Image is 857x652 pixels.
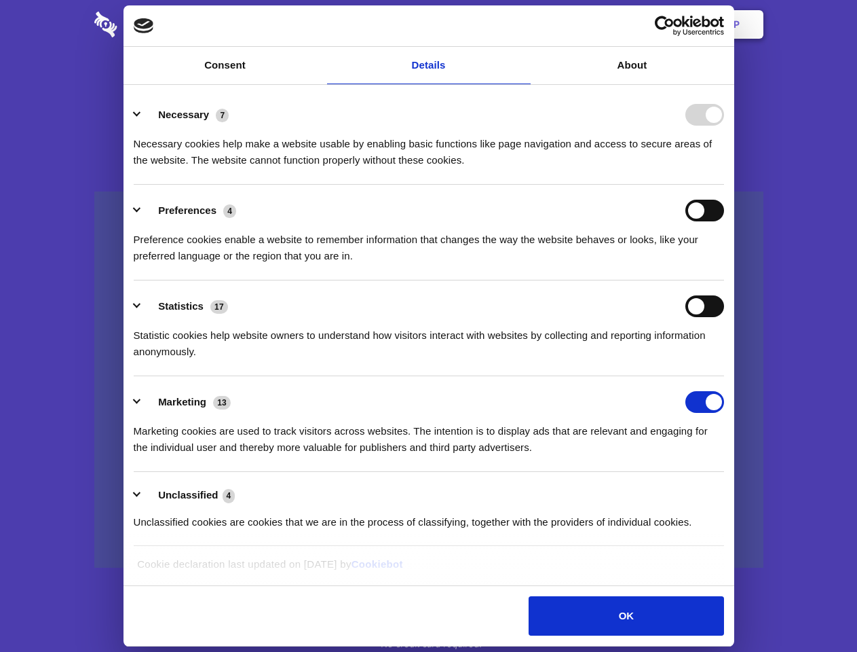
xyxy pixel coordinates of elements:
label: Necessary [158,109,209,120]
img: logo [134,18,154,33]
a: Login [615,3,674,46]
span: 17 [210,300,228,314]
button: Marketing (13) [134,391,240,413]
a: Contact [550,3,613,46]
div: Cookie declaration last updated on [DATE] by [127,556,730,583]
span: 4 [223,204,236,218]
a: Details [327,47,531,84]
a: Consent [123,47,327,84]
label: Statistics [158,300,204,312]
div: Preference cookies enable a website to remember information that changes the way the website beha... [134,221,724,264]
span: 4 [223,489,235,503]
a: Cookiebot [351,558,403,570]
h4: Auto-redaction of sensitive data, encrypted data sharing and self-destructing private chats. Shar... [94,124,763,168]
div: Necessary cookies help make a website usable by enabling basic functions like page navigation and... [134,126,724,168]
button: Statistics (17) [134,295,237,317]
button: OK [529,596,723,636]
button: Necessary (7) [134,104,237,126]
a: Usercentrics Cookiebot - opens in a new window [605,16,724,36]
span: 7 [216,109,229,122]
img: logo-wordmark-white-trans-d4663122ce5f474addd5e946df7df03e33cb6a1c49d2221995e7729f52c070b2.svg [94,12,210,37]
h1: Eliminate Slack Data Loss. [94,61,763,110]
label: Preferences [158,204,216,216]
span: 13 [213,396,231,410]
label: Marketing [158,396,206,407]
button: Unclassified (4) [134,487,244,504]
div: Unclassified cookies are cookies that we are in the process of classifying, together with the pro... [134,504,724,530]
a: Wistia video thumbnail [94,192,763,568]
a: About [531,47,734,84]
a: Pricing [398,3,457,46]
iframe: Drift Widget Chat Controller [789,584,841,636]
div: Marketing cookies are used to track visitors across websites. The intention is to display ads tha... [134,413,724,456]
button: Preferences (4) [134,200,245,221]
div: Statistic cookies help website owners to understand how visitors interact with websites by collec... [134,317,724,360]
